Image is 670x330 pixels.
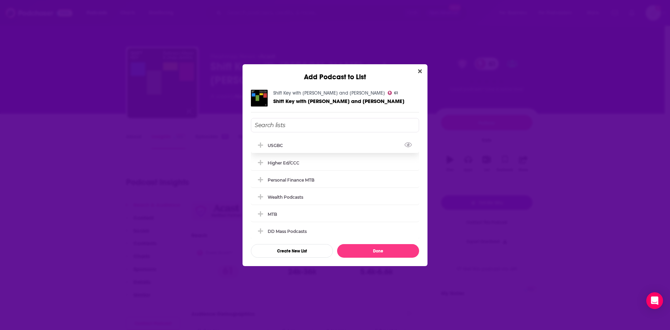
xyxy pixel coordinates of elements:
[273,98,404,104] a: Shift Key with Robinson Meyer and Jesse Jenkins
[251,90,268,107] img: Shift Key with Robinson Meyer and Jesse Jenkins
[283,147,287,147] button: View Link
[415,67,425,76] button: Close
[251,155,419,170] div: Higher Ed/CCC
[646,292,663,309] div: Open Intercom Messenger
[268,143,287,148] div: USGBC
[251,138,419,153] div: USGBC
[251,223,419,239] div: DD Mass Podcasts
[337,244,419,258] button: Done
[394,91,398,95] span: 61
[251,118,419,258] div: Add Podcast To List
[388,91,398,95] a: 61
[268,195,303,200] div: Wealth Podcasts
[268,212,277,217] div: MTB
[268,177,314,183] div: Personal Finance MTB
[251,172,419,188] div: Personal Finance MTB
[251,118,419,132] input: Search lists
[251,206,419,222] div: MTB
[251,244,333,258] button: Create New List
[273,98,404,104] span: Shift Key with [PERSON_NAME] and [PERSON_NAME]
[268,160,299,166] div: Higher Ed/CCC
[273,90,385,96] a: Shift Key with Robinson Meyer and Jesse Jenkins
[268,229,307,234] div: DD Mass Podcasts
[251,189,419,205] div: Wealth Podcasts
[243,64,427,81] div: Add Podcast to List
